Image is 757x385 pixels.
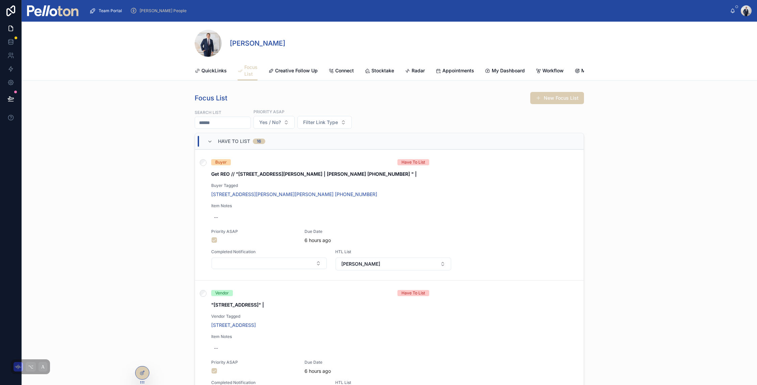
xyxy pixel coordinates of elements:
[27,5,78,16] img: App logo
[195,93,227,103] h1: Focus List
[87,5,127,17] a: Team Portal
[211,229,296,234] span: Priority ASAP
[211,302,264,308] strong: "[STREET_ADDRESS]" |
[304,237,331,244] p: 6 hours ago
[297,116,352,129] button: Select Button
[401,159,425,165] div: Have To List
[575,65,602,78] a: Mapping
[275,67,318,74] span: Creative Follow Up
[371,67,394,74] span: Stocktake
[436,65,474,78] a: Appointments
[195,65,227,78] a: QuickLinks
[530,92,584,104] button: New Focus List
[253,109,285,115] label: Priority ASAP
[401,290,425,296] div: Have To List
[536,65,564,78] a: Workflow
[442,67,474,74] span: Appointments
[211,171,417,177] strong: Get REO // "[STREET_ADDRESS][PERSON_NAME] | [PERSON_NAME] [PHONE_NUMBER] " |
[335,249,451,255] span: HTL List
[211,203,576,209] span: Item Notes
[211,191,377,198] a: [STREET_ADDRESS][PERSON_NAME][PERSON_NAME] [PHONE_NUMBER]
[214,345,218,352] div: --
[405,65,425,78] a: Radar
[128,5,191,17] a: [PERSON_NAME] People
[195,109,221,115] label: Search List
[214,214,218,221] div: --
[212,258,327,269] button: Select Button
[218,138,250,145] span: Have To List
[257,139,261,144] div: 16
[542,67,564,74] span: Workflow
[335,67,354,74] span: Connect
[211,249,327,255] span: Completed Notification
[328,65,354,78] a: Connect
[195,149,584,280] a: BuyerHave To ListGet REO // "[STREET_ADDRESS][PERSON_NAME] | [PERSON_NAME] [PHONE_NUMBER] " |Buye...
[341,261,380,267] span: [PERSON_NAME]
[365,65,394,78] a: Stocktake
[259,119,281,126] span: Yes / No?
[211,314,451,319] span: Vendor Tagged
[303,119,338,126] span: Filter Link Type
[211,334,576,339] span: Item Notes
[211,183,451,188] span: Buyer Tagged
[268,65,318,78] a: Creative Follow Up
[336,258,451,270] button: Select Button
[211,322,256,329] a: [STREET_ADDRESS]
[485,65,525,78] a: My Dashboard
[304,360,483,365] span: Due Date
[492,67,525,74] span: My Dashboard
[215,159,227,165] div: Buyer
[201,67,227,74] span: QuickLinks
[215,290,229,296] div: Vendor
[140,8,187,14] span: [PERSON_NAME] People
[304,229,483,234] span: Due Date
[412,67,425,74] span: Radar
[238,61,258,81] a: Focus List
[99,8,122,14] span: Team Portal
[211,360,296,365] span: Priority ASAP
[253,116,295,129] button: Select Button
[304,368,331,375] p: 6 hours ago
[581,67,602,74] span: Mapping
[244,64,258,77] span: Focus List
[84,3,730,18] div: scrollable content
[230,39,285,48] h1: [PERSON_NAME]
